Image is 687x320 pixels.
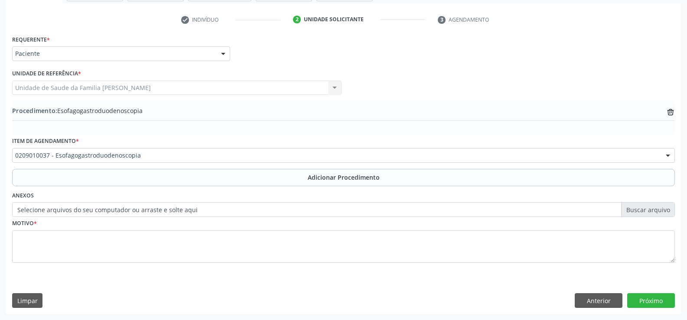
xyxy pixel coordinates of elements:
button: Anterior [575,293,622,308]
button: Limpar [12,293,42,308]
label: Requerente [12,33,50,46]
span: 0209010037 - Esofagogastroduodenoscopia [15,151,657,160]
span: Paciente [15,49,212,58]
label: Anexos [12,189,34,203]
span: Procedimento: [12,107,57,115]
label: Unidade de referência [12,67,81,81]
button: Adicionar Procedimento [12,169,675,186]
label: Item de agendamento [12,135,79,148]
span: Adicionar Procedimento [308,173,380,182]
div: Unidade solicitante [304,16,364,23]
div: 2 [293,16,301,23]
span: Esofagogastroduodenoscopia [12,106,143,115]
label: Motivo [12,217,37,230]
button: Próximo [627,293,675,308]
